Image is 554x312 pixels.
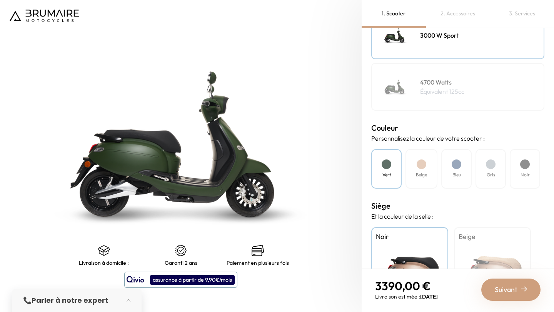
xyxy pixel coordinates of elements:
p: Et la couleur de la selle : [371,212,544,221]
img: right-arrow-2.png [521,286,527,292]
p: Paiement en plusieurs fois [227,260,289,266]
span: 3390,00 € [375,279,431,293]
img: logo qivio [127,275,144,284]
img: shipping.png [98,244,110,257]
button: assurance à partir de 9,90€/mois [124,272,237,288]
h4: Noir [376,232,444,242]
img: Scooter [376,16,414,55]
h4: Vert [382,171,391,178]
img: Logo de Brumaire [10,10,79,22]
p: Livraison à domicile : [79,260,129,266]
h4: 4700 Watts [420,78,464,87]
h4: Beige [459,232,526,242]
img: credit-cards.png [252,244,264,257]
span: [DATE] [420,293,438,300]
div: assurance à partir de 9,90€/mois [150,275,235,285]
h4: 3000 W Sport [420,31,459,40]
p: Personnalisez la couleur de votre scooter : [371,134,544,143]
h4: Bleu [452,171,461,178]
h3: Siège [371,200,544,212]
p: Garanti 2 ans [165,260,197,266]
span: Suivant [495,284,517,295]
h3: Couleur [371,122,544,134]
img: Scooter [376,68,414,106]
img: certificat-de-garantie.png [175,244,187,257]
p: Livraison estimée : [375,293,438,300]
h4: Gris [487,171,495,178]
h4: Beige [416,171,427,178]
h4: Noir [521,171,530,178]
p: Équivalent 125cc [420,87,464,96]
